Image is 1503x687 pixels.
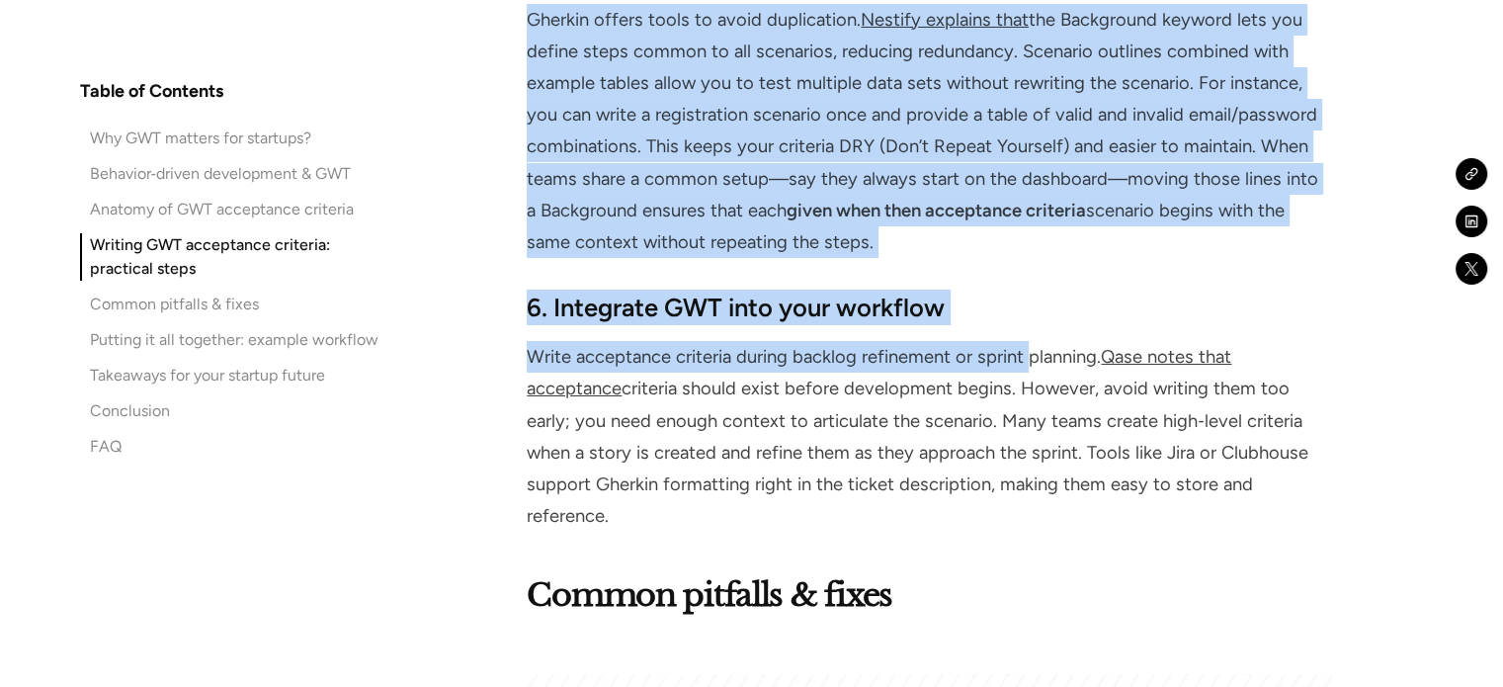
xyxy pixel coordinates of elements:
a: FAQ [80,435,392,459]
strong: 6. Integrate GWT into your workflow [527,293,945,322]
p: Write acceptance criteria during backlog refinement or sprint planning. criteria should exist bef... [527,341,1331,532]
a: Putting it all together: example workflow [80,328,392,352]
a: Writing GWT acceptance criteria: practical steps [80,233,392,281]
a: Why GWT matters for startups? [80,127,392,150]
h4: Table of Contents [80,79,223,103]
a: Takeaways for your startup future [80,364,392,387]
a: Conclusion [80,399,392,423]
div: Takeaways for your startup future [90,364,325,387]
a: Behavior‑driven development & GWT [80,162,392,186]
div: Why GWT matters for startups? [90,127,311,150]
div: Conclusion [90,399,170,423]
strong: given when then acceptance criteria [787,200,1086,221]
a: Anatomy of GWT acceptance criteria [80,198,392,221]
strong: Common pitfalls & fixes [527,575,892,615]
div: Behavior‑driven development & GWT [90,162,351,186]
a: Nestify explains that [861,9,1029,31]
div: FAQ [90,435,122,459]
div: Common pitfalls & fixes [90,293,259,316]
div: Anatomy of GWT acceptance criteria [90,198,354,221]
div: Putting it all together: example workflow [90,328,378,352]
p: Gherkin offers tools to avoid duplication. the Background keyword lets you define steps common to... [527,4,1331,259]
div: Writing GWT acceptance criteria: practical steps [90,233,392,281]
a: Common pitfalls & fixes [80,293,392,316]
